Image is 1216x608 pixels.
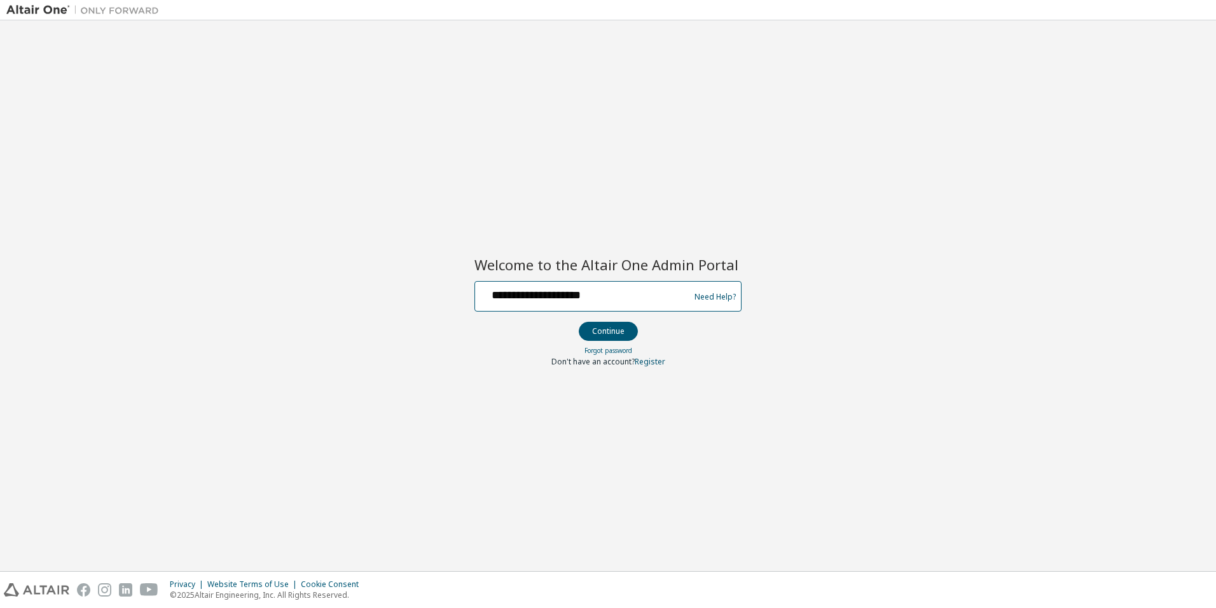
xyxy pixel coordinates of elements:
img: instagram.svg [98,583,111,597]
a: Need Help? [694,296,736,297]
img: youtube.svg [140,583,158,597]
p: © 2025 Altair Engineering, Inc. All Rights Reserved. [170,590,366,600]
div: Cookie Consent [301,579,366,590]
a: Register [635,356,665,367]
div: Privacy [170,579,207,590]
a: Forgot password [584,346,632,355]
img: Altair One [6,4,165,17]
img: facebook.svg [77,583,90,597]
span: Don't have an account? [551,356,635,367]
h2: Welcome to the Altair One Admin Portal [474,256,742,273]
img: linkedin.svg [119,583,132,597]
img: altair_logo.svg [4,583,69,597]
button: Continue [579,322,638,341]
div: Website Terms of Use [207,579,301,590]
